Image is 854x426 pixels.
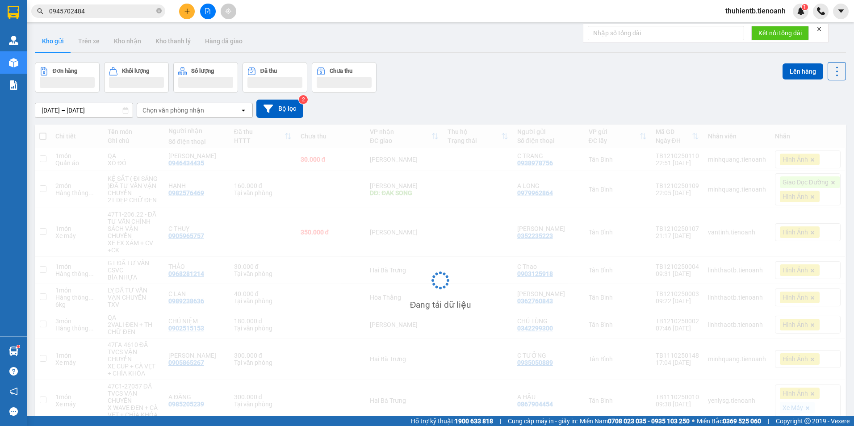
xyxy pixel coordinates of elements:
[198,30,250,52] button: Hàng đã giao
[588,26,744,40] input: Nhập số tổng đài
[156,8,162,13] span: close-circle
[179,4,195,19] button: plus
[692,419,695,423] span: ⚪️
[9,347,18,356] img: warehouse-icon
[205,8,211,14] span: file-add
[107,30,148,52] button: Kho nhận
[221,4,236,19] button: aim
[240,107,247,114] svg: open
[156,7,162,16] span: close-circle
[9,367,18,376] span: question-circle
[9,36,18,45] img: warehouse-icon
[299,95,308,104] sup: 2
[833,4,849,19] button: caret-down
[804,418,811,424] span: copyright
[751,26,809,40] button: Kết nối tổng đài
[49,6,155,16] input: Tìm tên, số ĐT hoặc mã đơn
[312,62,377,93] button: Chưa thu
[191,68,214,74] div: Số lượng
[410,298,471,312] div: Đang tải dữ liệu
[797,7,805,15] img: icon-new-feature
[330,68,352,74] div: Chưa thu
[802,4,808,10] sup: 1
[184,8,190,14] span: plus
[803,4,806,10] span: 1
[71,30,107,52] button: Trên xe
[9,58,18,67] img: warehouse-icon
[148,30,198,52] button: Kho thanh lý
[500,416,501,426] span: |
[608,418,690,425] strong: 0708 023 035 - 0935 103 250
[411,416,493,426] span: Hỗ trợ kỹ thuật:
[758,28,802,38] span: Kết nối tổng đài
[783,63,823,79] button: Lên hàng
[37,8,43,14] span: search
[225,8,231,14] span: aim
[697,416,761,426] span: Miền Bắc
[17,345,20,348] sup: 1
[9,80,18,90] img: solution-icon
[260,68,277,74] div: Đã thu
[817,7,825,15] img: phone-icon
[718,5,793,17] span: thuhientb.tienoanh
[243,62,307,93] button: Đã thu
[8,6,19,19] img: logo-vxr
[723,418,761,425] strong: 0369 525 060
[104,62,169,93] button: Khối lượng
[837,7,845,15] span: caret-down
[508,416,578,426] span: Cung cấp máy in - giấy in:
[142,106,204,115] div: Chọn văn phòng nhận
[35,30,71,52] button: Kho gửi
[455,418,493,425] strong: 1900 633 818
[53,68,77,74] div: Đơn hàng
[9,387,18,396] span: notification
[35,62,100,93] button: Đơn hàng
[200,4,216,19] button: file-add
[173,62,238,93] button: Số lượng
[35,103,133,117] input: Select a date range.
[122,68,149,74] div: Khối lượng
[256,100,303,118] button: Bộ lọc
[768,416,769,426] span: |
[580,416,690,426] span: Miền Nam
[816,26,822,32] span: close
[9,407,18,416] span: message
